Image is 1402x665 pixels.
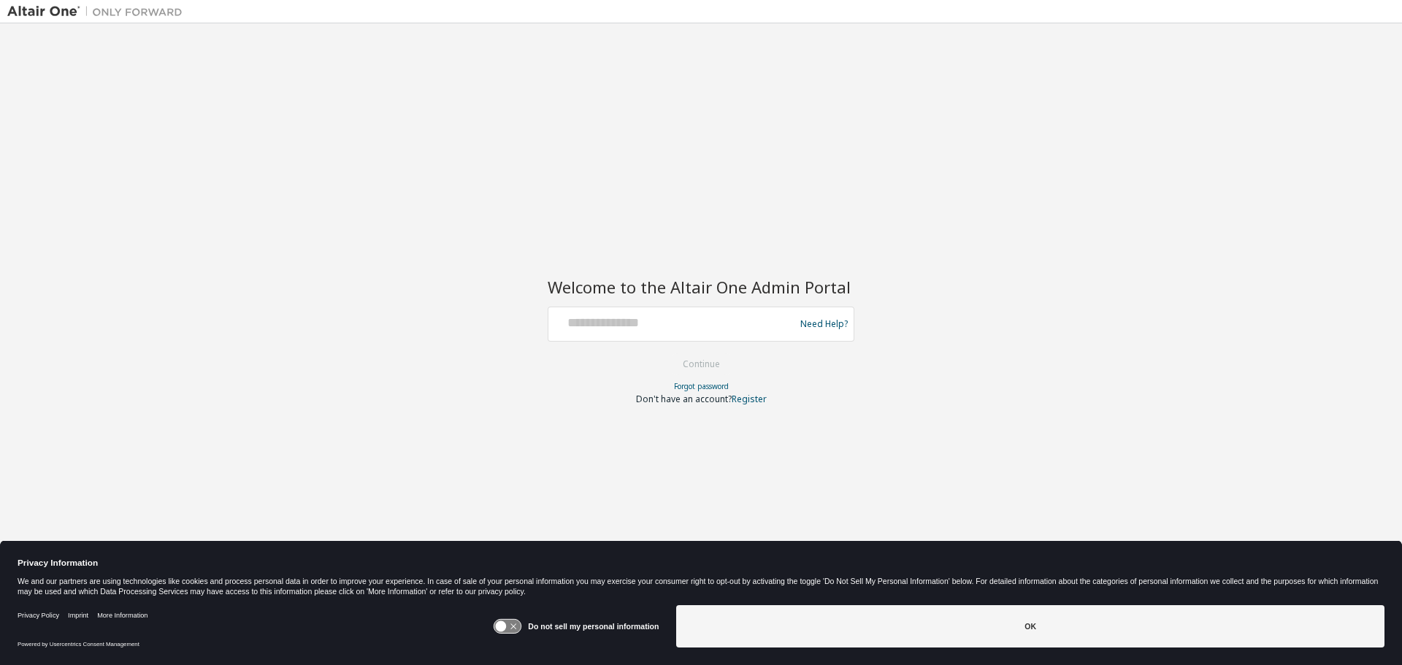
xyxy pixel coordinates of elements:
[7,4,190,19] img: Altair One
[548,277,854,297] h2: Welcome to the Altair One Admin Portal
[800,323,848,324] a: Need Help?
[732,393,767,405] a: Register
[674,381,729,391] a: Forgot password
[636,393,732,405] span: Don't have an account?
